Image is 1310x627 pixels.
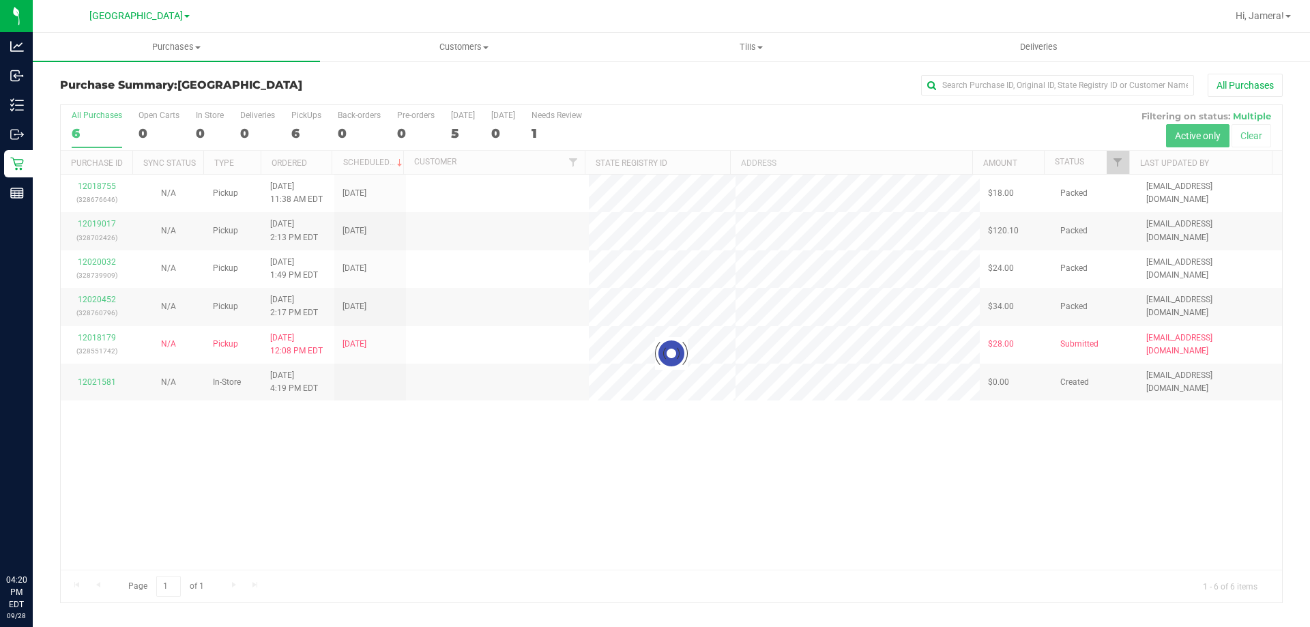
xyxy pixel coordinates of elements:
[10,128,24,141] inline-svg: Outbound
[33,33,320,61] a: Purchases
[33,41,320,53] span: Purchases
[40,516,57,532] iframe: Resource center unread badge
[10,157,24,171] inline-svg: Retail
[6,611,27,621] p: 09/28
[177,78,302,91] span: [GEOGRAPHIC_DATA]
[10,40,24,53] inline-svg: Analytics
[320,33,607,61] a: Customers
[921,75,1194,96] input: Search Purchase ID, Original ID, State Registry ID or Customer Name...
[608,41,894,53] span: Tills
[10,186,24,200] inline-svg: Reports
[10,98,24,112] inline-svg: Inventory
[607,33,894,61] a: Tills
[89,10,183,22] span: [GEOGRAPHIC_DATA]
[1236,10,1284,21] span: Hi, Jamera!
[1208,74,1283,97] button: All Purchases
[1002,41,1076,53] span: Deliveries
[321,41,607,53] span: Customers
[60,79,467,91] h3: Purchase Summary:
[10,69,24,83] inline-svg: Inbound
[895,33,1182,61] a: Deliveries
[14,518,55,559] iframe: Resource center
[6,574,27,611] p: 04:20 PM EDT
